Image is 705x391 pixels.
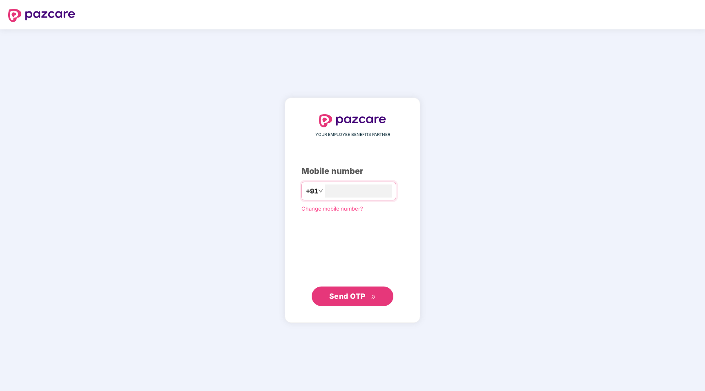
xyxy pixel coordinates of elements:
[301,165,404,178] div: Mobile number
[312,287,393,306] button: Send OTPdouble-right
[306,186,318,196] span: +91
[329,292,366,300] span: Send OTP
[301,205,363,212] a: Change mobile number?
[318,189,323,193] span: down
[371,294,376,300] span: double-right
[315,131,390,138] span: YOUR EMPLOYEE BENEFITS PARTNER
[8,9,75,22] img: logo
[319,114,386,127] img: logo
